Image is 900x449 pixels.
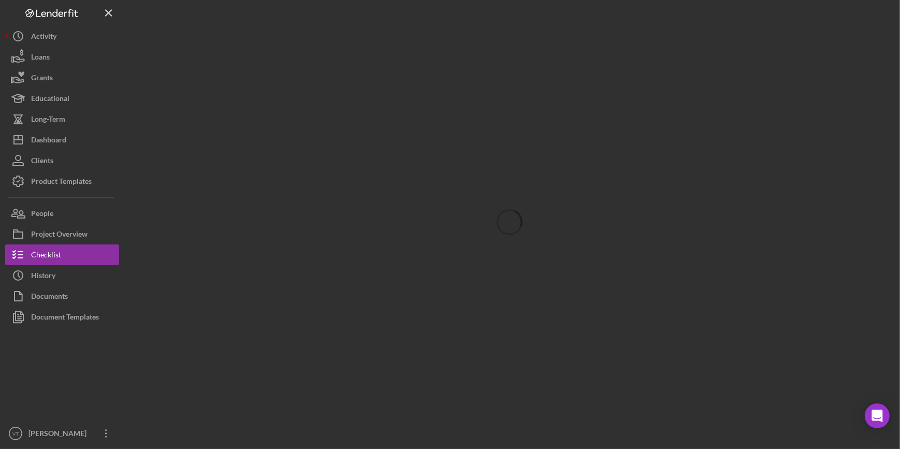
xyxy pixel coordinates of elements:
div: Long-Term [31,109,65,132]
button: Grants [5,67,119,88]
div: Clients [31,150,53,173]
div: People [31,203,53,226]
text: VT [12,431,19,437]
button: Clients [5,150,119,171]
div: Product Templates [31,171,92,194]
button: VT[PERSON_NAME] [5,423,119,444]
div: Document Templates [31,307,99,330]
div: History [31,265,55,288]
button: Documents [5,286,119,307]
div: Loans [31,47,50,70]
button: Loans [5,47,119,67]
div: Open Intercom Messenger [865,403,890,428]
button: People [5,203,119,224]
div: Documents [31,286,68,309]
button: Activity [5,26,119,47]
button: Dashboard [5,129,119,150]
div: Educational [31,88,69,111]
div: Project Overview [31,224,88,247]
div: Checklist [31,244,61,268]
div: Dashboard [31,129,66,153]
button: Project Overview [5,224,119,244]
button: Long-Term [5,109,119,129]
button: Educational [5,88,119,109]
button: History [5,265,119,286]
div: Grants [31,67,53,91]
button: Product Templates [5,171,119,192]
div: [PERSON_NAME] [26,423,93,446]
div: Activity [31,26,56,49]
button: Checklist [5,244,119,265]
button: Document Templates [5,307,119,327]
